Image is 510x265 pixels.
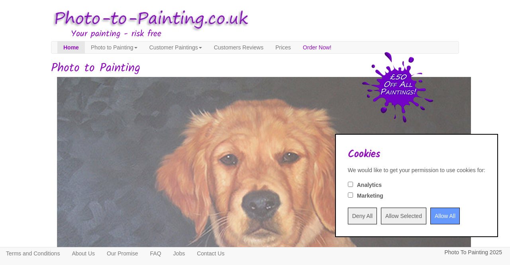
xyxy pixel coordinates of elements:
a: Prices [269,41,297,53]
h3: Your painting - risk free [71,29,459,39]
img: Photo to Painting [47,4,251,35]
input: Deny All [348,208,377,224]
a: Our Promise [101,247,144,259]
a: Jobs [167,247,191,259]
a: FAQ [144,247,167,259]
a: Home [57,41,85,53]
a: Photo to Painting [85,41,143,53]
h1: Photo to Painting [51,62,459,75]
a: Contact Us [191,247,230,259]
input: Allow Selected [381,208,426,224]
label: Marketing [357,192,383,200]
a: Order Now! [297,41,337,53]
div: We would like to get your permission to use cookies for: [348,166,485,174]
a: About Us [66,247,101,259]
a: Customer Paintings [143,41,208,53]
img: 50 pound price drop [362,52,433,123]
h2: Cookies [348,149,485,160]
label: Analytics [357,181,382,189]
a: Customers Reviews [208,41,269,53]
p: Photo To Painting 2025 [444,247,502,257]
input: Allow All [430,208,460,224]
